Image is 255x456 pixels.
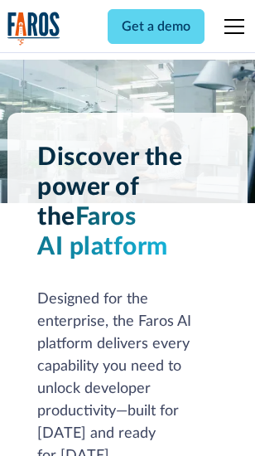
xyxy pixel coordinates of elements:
span: Faros AI platform [37,205,168,260]
div: menu [214,7,248,46]
a: Get a demo [108,9,204,44]
a: home [7,12,60,46]
h1: Discover the power of the [37,143,218,262]
img: Logo of the analytics and reporting company Faros. [7,12,60,46]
